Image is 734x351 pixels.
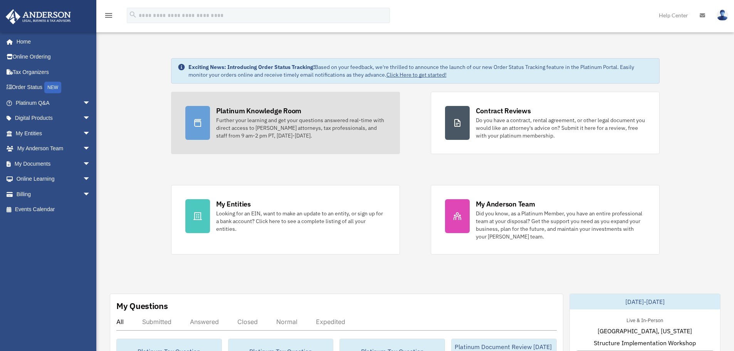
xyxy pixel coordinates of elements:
[431,92,660,154] a: Contract Reviews Do you have a contract, rental agreement, or other legal document you would like...
[171,92,400,154] a: Platinum Knowledge Room Further your learning and get your questions answered real-time with dire...
[83,186,98,202] span: arrow_drop_down
[476,106,531,116] div: Contract Reviews
[5,126,102,141] a: My Entitiesarrow_drop_down
[83,156,98,172] span: arrow_drop_down
[116,318,124,326] div: All
[316,318,345,326] div: Expedited
[386,71,447,78] a: Click Here to get started!
[5,111,102,126] a: Digital Productsarrow_drop_down
[620,316,669,324] div: Live & In-Person
[476,116,645,139] div: Do you have a contract, rental agreement, or other legal document you would like an attorney's ad...
[129,10,137,19] i: search
[5,34,98,49] a: Home
[216,199,251,209] div: My Entities
[5,80,102,96] a: Order StatusNEW
[188,63,653,79] div: Based on your feedback, we're thrilled to announce the launch of our new Order Status Tracking fe...
[5,141,102,156] a: My Anderson Teamarrow_drop_down
[717,10,728,21] img: User Pic
[594,338,696,348] span: Structure Implementation Workshop
[5,171,102,187] a: Online Learningarrow_drop_down
[476,210,645,240] div: Did you know, as a Platinum Member, you have an entire professional team at your disposal? Get th...
[570,294,720,309] div: [DATE]-[DATE]
[5,202,102,217] a: Events Calendar
[476,199,535,209] div: My Anderson Team
[3,9,73,24] img: Anderson Advisors Platinum Portal
[83,126,98,141] span: arrow_drop_down
[237,318,258,326] div: Closed
[276,318,297,326] div: Normal
[171,185,400,255] a: My Entities Looking for an EIN, want to make an update to an entity, or sign up for a bank accoun...
[5,64,102,80] a: Tax Organizers
[5,95,102,111] a: Platinum Q&Aarrow_drop_down
[216,106,302,116] div: Platinum Knowledge Room
[104,11,113,20] i: menu
[83,111,98,126] span: arrow_drop_down
[5,156,102,171] a: My Documentsarrow_drop_down
[598,326,692,336] span: [GEOGRAPHIC_DATA], [US_STATE]
[44,82,61,93] div: NEW
[104,13,113,20] a: menu
[431,185,660,255] a: My Anderson Team Did you know, as a Platinum Member, you have an entire professional team at your...
[188,64,315,71] strong: Exciting News: Introducing Order Status Tracking!
[116,300,168,312] div: My Questions
[216,210,386,233] div: Looking for an EIN, want to make an update to an entity, or sign up for a bank account? Click her...
[190,318,219,326] div: Answered
[142,318,171,326] div: Submitted
[83,171,98,187] span: arrow_drop_down
[83,95,98,111] span: arrow_drop_down
[5,49,102,65] a: Online Ordering
[83,141,98,157] span: arrow_drop_down
[216,116,386,139] div: Further your learning and get your questions answered real-time with direct access to [PERSON_NAM...
[5,186,102,202] a: Billingarrow_drop_down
